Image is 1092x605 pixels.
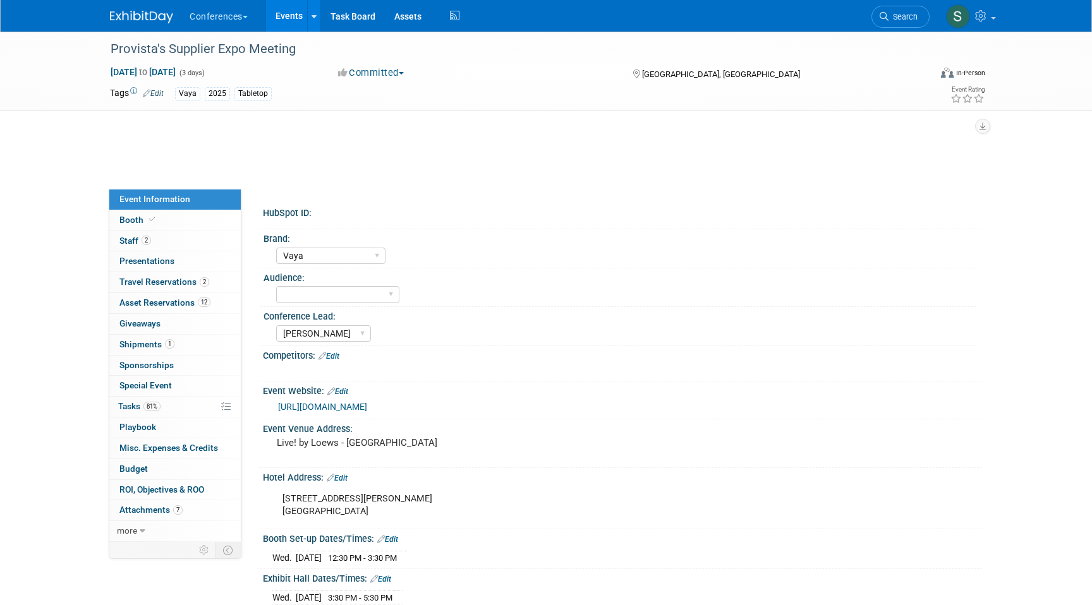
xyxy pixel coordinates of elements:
span: Budget [119,464,148,474]
a: Travel Reservations2 [109,272,241,292]
span: 12:30 PM - 3:30 PM [328,553,397,563]
div: [STREET_ADDRESS][PERSON_NAME] [GEOGRAPHIC_DATA] [274,486,843,524]
span: Search [889,12,918,21]
td: Toggle Event Tabs [215,542,241,558]
span: Asset Reservations [119,297,210,308]
div: Exhibit Hall Dates/Times: [263,569,982,585]
a: Booth [109,210,241,231]
span: to [137,67,149,77]
td: Tags [110,87,164,101]
img: Format-Inperson.png [941,68,954,78]
div: Event Format [855,66,985,85]
a: more [109,521,241,541]
div: Booth Set-up Dates/Times: [263,529,982,546]
span: 3:30 PM - 5:30 PM [328,593,392,602]
a: Edit [327,387,348,396]
a: Edit [377,535,398,544]
span: [GEOGRAPHIC_DATA], [GEOGRAPHIC_DATA] [642,69,800,79]
span: (3 days) [178,69,205,77]
div: Tabletop [234,87,272,100]
span: [DATE] [DATE] [110,66,176,78]
a: Edit [327,474,348,482]
a: Staff2 [109,231,241,251]
a: Search [871,6,930,28]
span: Sponsorships [119,360,174,370]
span: 81% [143,402,161,411]
div: In-Person [955,68,985,78]
a: Presentations [109,251,241,272]
div: 2025 [205,87,230,100]
a: Edit [318,352,339,361]
span: 2 [142,236,151,245]
div: Vaya [175,87,200,100]
span: Staff [119,236,151,246]
a: Event Information [109,189,241,210]
div: Event Rating [950,87,985,93]
span: Event Information [119,194,190,204]
a: Shipments1 [109,335,241,355]
span: Travel Reservations [119,277,209,287]
td: [DATE] [296,551,322,564]
a: Special Event [109,376,241,396]
td: Wed. [272,551,296,564]
span: 7 [173,505,183,515]
pre: Live! by Loews - [GEOGRAPHIC_DATA] [277,437,549,448]
img: ExhibitDay [110,11,173,23]
a: Edit [143,89,164,98]
span: Tasks [118,401,161,411]
div: Event Venue Address: [263,419,982,435]
img: Sophie Buffo [946,4,970,28]
div: HubSpot ID: [263,203,982,219]
span: Presentations [119,256,174,266]
a: ROI, Objectives & ROO [109,480,241,500]
div: Audience: [264,268,976,284]
a: Budget [109,459,241,479]
div: Competitors: [263,346,982,362]
div: Provista's Supplier Expo Meeting [106,38,911,61]
div: Conference Lead: [264,307,976,323]
div: Brand: [264,229,976,245]
td: Wed. [272,590,296,604]
a: [URL][DOMAIN_NAME] [278,402,367,412]
a: Playbook [109,417,241,438]
span: 1 [165,339,174,349]
a: Tasks81% [109,397,241,417]
span: Booth [119,215,158,225]
div: Event Website: [263,381,982,398]
a: Sponsorships [109,356,241,376]
a: Edit [370,575,391,584]
span: ROI, Objectives & ROO [119,484,204,494]
td: [DATE] [296,590,322,604]
span: Special Event [119,380,172,390]
button: Committed [334,66,409,80]
a: Asset Reservations12 [109,293,241,313]
span: more [117,525,137,536]
a: Attachments7 [109,500,241,520]
span: 2 [200,277,209,287]
a: Giveaways [109,314,241,334]
span: Playbook [119,422,156,432]
td: Personalize Event Tab Strip [193,542,215,558]
span: Attachments [119,505,183,515]
span: Giveaways [119,318,161,328]
div: Hotel Address: [263,468,982,484]
span: Misc. Expenses & Credits [119,443,218,453]
i: Booth reservation complete [149,216,155,223]
a: Misc. Expenses & Credits [109,438,241,458]
span: Shipments [119,339,174,349]
span: 12 [198,297,210,307]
